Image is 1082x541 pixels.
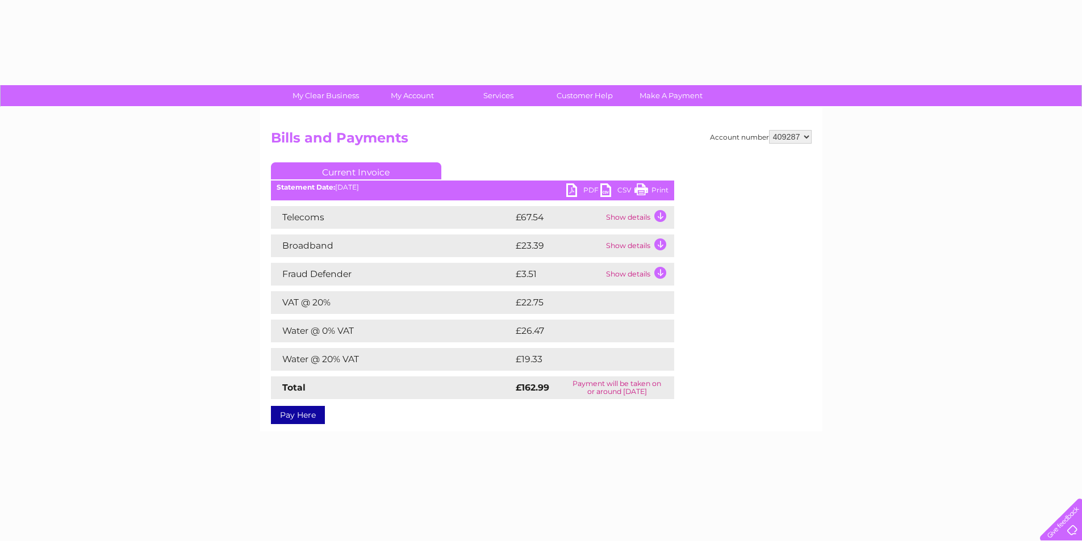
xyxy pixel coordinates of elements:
td: Show details [603,206,674,229]
td: Water @ 20% VAT [271,348,513,371]
td: £3.51 [513,263,603,286]
a: Print [634,183,669,200]
td: Broadband [271,234,513,257]
td: Fraud Defender [271,263,513,286]
td: £26.47 [513,320,651,342]
td: £19.33 [513,348,650,371]
td: Payment will be taken on or around [DATE] [560,376,674,399]
a: PDF [566,183,600,200]
a: My Clear Business [279,85,373,106]
a: Pay Here [271,406,325,424]
td: £22.75 [513,291,651,314]
td: £23.39 [513,234,603,257]
td: Show details [603,263,674,286]
strong: Total [282,382,306,393]
a: Current Invoice [271,162,441,179]
td: Show details [603,234,674,257]
h2: Bills and Payments [271,130,812,152]
div: Account number [710,130,812,144]
a: Customer Help [538,85,632,106]
div: [DATE] [271,183,674,191]
b: Statement Date: [277,183,335,191]
td: Telecoms [271,206,513,229]
strong: £162.99 [516,382,549,393]
td: VAT @ 20% [271,291,513,314]
a: Make A Payment [624,85,718,106]
a: My Account [365,85,459,106]
a: CSV [600,183,634,200]
a: Services [452,85,545,106]
td: £67.54 [513,206,603,229]
td: Water @ 0% VAT [271,320,513,342]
